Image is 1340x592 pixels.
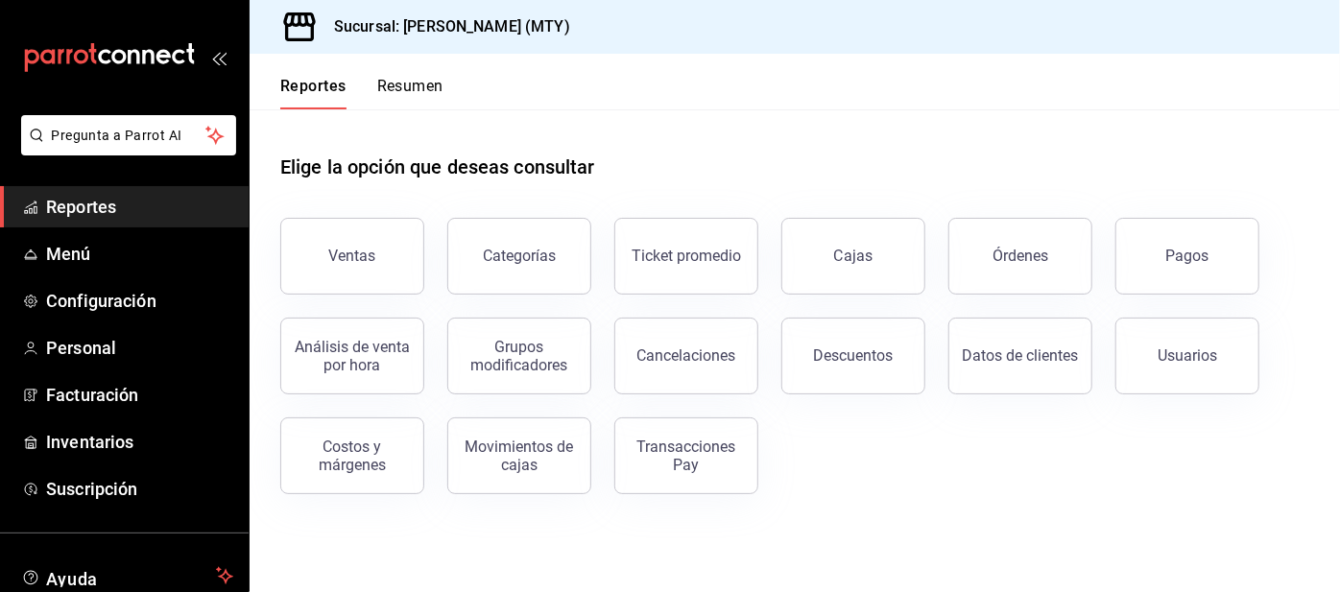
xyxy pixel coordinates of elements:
div: Órdenes [993,247,1048,265]
div: Categorías [483,247,556,265]
button: Costos y márgenes [280,417,424,494]
div: Ticket promedio [632,247,741,265]
div: Costos y márgenes [293,438,412,474]
div: Movimientos de cajas [460,438,579,474]
span: Suscripción [46,476,233,502]
div: Transacciones Pay [627,438,746,474]
a: Pregunta a Parrot AI [13,139,236,159]
button: Órdenes [948,218,1092,295]
div: navigation tabs [280,77,443,109]
button: Resumen [377,77,443,109]
button: Movimientos de cajas [447,417,591,494]
span: Facturación [46,382,233,408]
div: Cancelaciones [637,346,736,365]
button: Grupos modificadores [447,318,591,394]
div: Pagos [1166,247,1209,265]
div: Cajas [834,245,873,268]
button: Análisis de venta por hora [280,318,424,394]
button: Cancelaciones [614,318,758,394]
a: Cajas [781,218,925,295]
div: Descuentos [814,346,894,365]
div: Ventas [329,247,376,265]
h1: Elige la opción que deseas consultar [280,153,595,181]
button: Categorías [447,218,591,295]
button: Pagos [1115,218,1259,295]
button: Usuarios [1115,318,1259,394]
button: Ventas [280,218,424,295]
span: Personal [46,335,233,361]
div: Usuarios [1158,346,1217,365]
span: Configuración [46,288,233,314]
div: Datos de clientes [963,346,1079,365]
span: Ayuda [46,564,208,587]
span: Reportes [46,194,233,220]
div: Grupos modificadores [460,338,579,374]
span: Pregunta a Parrot AI [52,126,206,146]
button: Datos de clientes [948,318,1092,394]
span: Inventarios [46,429,233,455]
button: Transacciones Pay [614,417,758,494]
button: Ticket promedio [614,218,758,295]
button: Reportes [280,77,347,109]
div: Análisis de venta por hora [293,338,412,374]
button: Pregunta a Parrot AI [21,115,236,155]
button: open_drawer_menu [211,50,227,65]
button: Descuentos [781,318,925,394]
h3: Sucursal: [PERSON_NAME] (MTY) [319,15,570,38]
span: Menú [46,241,233,267]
